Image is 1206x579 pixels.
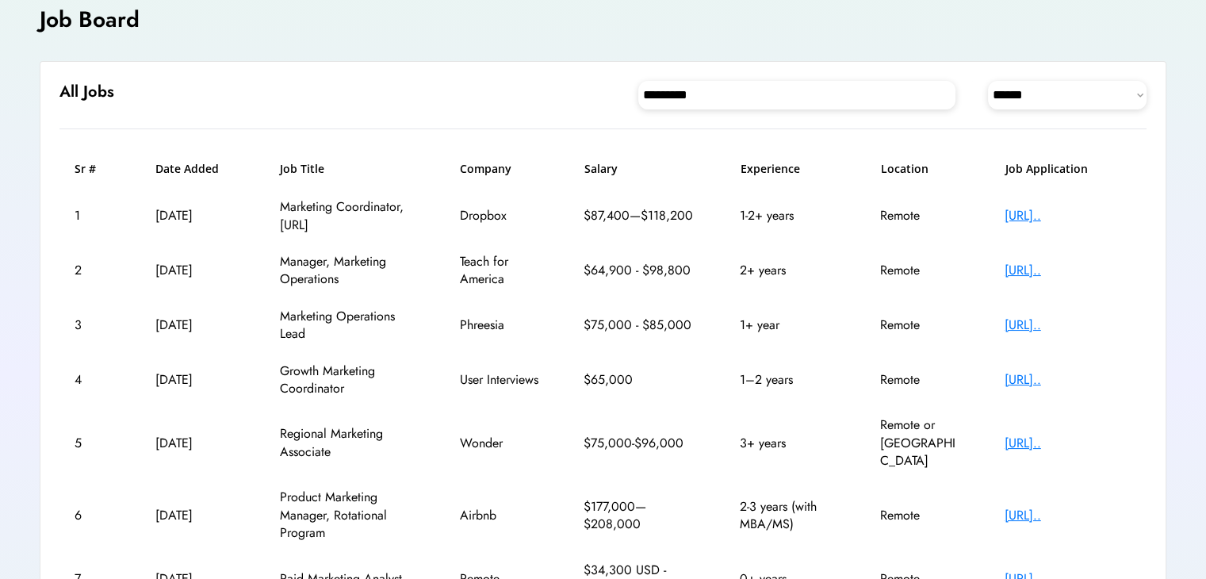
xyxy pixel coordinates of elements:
div: [URL].. [1005,507,1131,524]
div: Marketing Coordinator, [URL] [280,198,415,234]
div: $87,400—$118,200 [584,207,695,224]
h6: Company [460,161,539,177]
div: $177,000—$208,000 [584,498,695,534]
div: [DATE] [155,435,235,452]
div: Remote [880,316,959,334]
h6: Date Added [155,161,235,177]
div: [DATE] [155,262,235,279]
h4: Job Board [40,4,140,35]
div: [URL].. [1005,316,1131,334]
div: Wonder [460,435,539,452]
div: [DATE] [155,371,235,389]
div: Remote or [GEOGRAPHIC_DATA] [880,416,959,470]
div: $64,900 - $98,800 [584,262,695,279]
h6: Job Title [280,161,324,177]
div: Product Marketing Manager, Rotational Program [280,489,415,542]
div: $65,000 [584,371,695,389]
div: $75,000-$96,000 [584,435,695,452]
div: [DATE] [155,207,235,224]
h6: Location [881,161,960,177]
div: 2 [75,262,110,279]
div: [DATE] [155,507,235,524]
div: Regional Marketing Associate [280,425,415,461]
div: Teach for America [460,253,539,289]
div: Marketing Operations Lead [280,308,415,343]
div: Remote [880,262,959,279]
div: 3 [75,316,110,334]
div: Dropbox [460,207,539,224]
h6: Salary [584,161,695,177]
div: Phreesia [460,316,539,334]
h6: All Jobs [59,81,114,103]
h6: Experience [741,161,836,177]
div: User Interviews [460,371,539,389]
div: [URL].. [1005,207,1131,224]
h6: Job Application [1005,161,1132,177]
div: 4 [75,371,110,389]
div: 1 [75,207,110,224]
div: Manager, Marketing Operations [280,253,415,289]
div: Growth Marketing Coordinator [280,362,415,398]
div: [URL].. [1005,371,1131,389]
div: 2+ years [740,262,835,279]
div: Remote [880,507,959,524]
div: 1–2 years [740,371,835,389]
div: 3+ years [740,435,835,452]
div: [URL].. [1005,435,1131,452]
div: Remote [880,371,959,389]
div: $75,000 - $85,000 [584,316,695,334]
div: Airbnb [460,507,539,524]
div: 1-2+ years [740,207,835,224]
div: 6 [75,507,110,524]
h6: Sr # [75,161,110,177]
div: [URL].. [1005,262,1131,279]
div: 2-3 years (with MBA/MS) [740,498,835,534]
div: 5 [75,435,110,452]
div: 1+ year [740,316,835,334]
div: [DATE] [155,316,235,334]
div: Remote [880,207,959,224]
